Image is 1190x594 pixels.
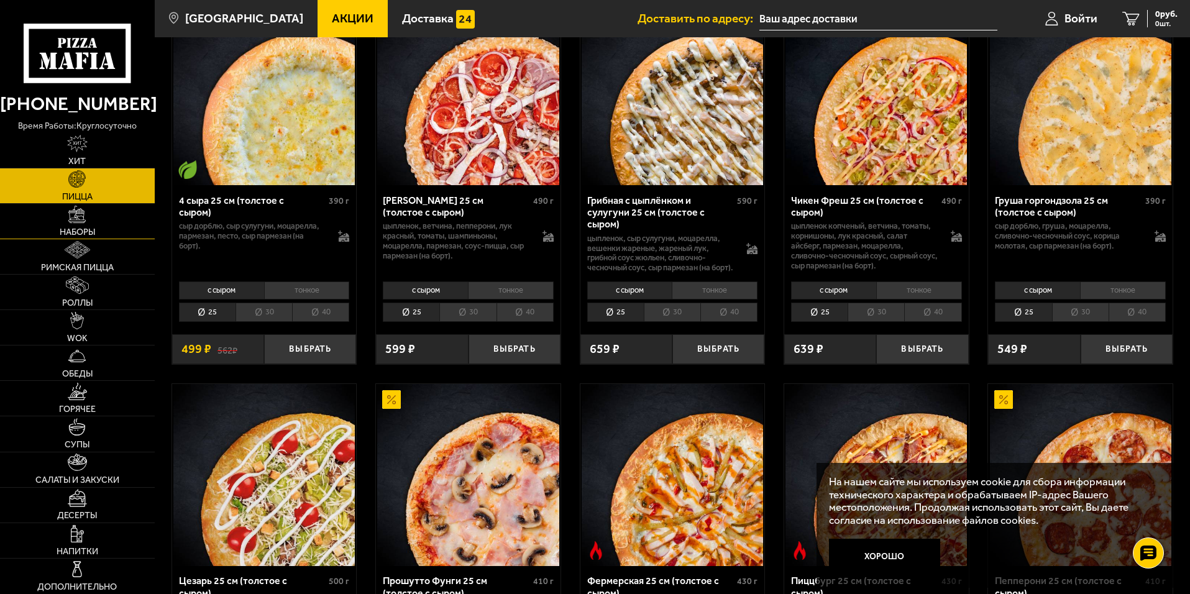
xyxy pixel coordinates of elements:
[62,299,93,308] span: Роллы
[179,281,264,299] li: с сыром
[587,234,735,273] p: цыпленок, сыр сулугуни, моцарелла, вешенки жареные, жареный лук, грибной соус Жюльен, сливочно-че...
[1080,281,1166,299] li: тонкое
[988,384,1173,565] a: АкционныйПепперони 25 см (толстое с сыром)
[582,4,763,185] img: Грибная с цыплёнком и сулугуни 25 см (толстое с сыром)
[580,4,765,185] a: Грибная с цыплёнком и сулугуни 25 см (толстое с сыром)
[1109,303,1166,322] li: 40
[644,303,700,322] li: 30
[377,4,559,185] img: Петровская 25 см (толстое с сыром)
[876,281,962,299] li: тонкое
[37,583,117,592] span: Дополнительно
[1052,303,1109,322] li: 30
[173,384,355,565] img: Цезарь 25 см (толстое с сыром)
[65,441,89,449] span: Супы
[383,221,530,261] p: цыпленок, ветчина, пепперони, лук красный, томаты, шампиньоны, моцарелла, пармезан, соус-пицца, с...
[997,343,1027,355] span: 549 ₽
[35,476,119,485] span: Салаты и закуски
[794,343,823,355] span: 639 ₽
[988,4,1173,185] a: Груша горгондзола 25 см (толстое с сыром)
[785,4,967,185] img: Чикен Фреш 25 см (толстое с сыром)
[469,334,561,365] button: Выбрать
[990,4,1171,185] img: Груша горгондзола 25 см (толстое с сыром)
[533,196,554,206] span: 490 г
[784,4,969,185] a: Чикен Фреш 25 см (толстое с сыром)
[172,4,357,185] a: АкционныйВегетарианское блюдо4 сыра 25 см (толстое с сыром)
[468,281,554,299] li: тонкое
[67,334,88,343] span: WOK
[217,343,237,355] s: 562 ₽
[995,281,1080,299] li: с сыром
[402,12,454,24] span: Доставка
[638,12,759,24] span: Доставить по адресу:
[179,303,236,322] li: 25
[179,194,326,218] div: 4 сыра 25 см (толстое с сыром)
[385,343,415,355] span: 599 ₽
[173,4,355,185] img: 4 сыра 25 см (толстое с сыром)
[672,334,764,365] button: Выбрать
[590,343,620,355] span: 659 ₽
[383,303,439,322] li: 25
[332,12,373,24] span: Акции
[759,7,997,30] input: Ваш адрес доставки
[60,228,95,237] span: Наборы
[181,343,211,355] span: 499 ₽
[172,384,357,565] a: Цезарь 25 см (толстое с сыром)
[990,384,1171,565] img: Пепперони 25 см (толстое с сыром)
[994,390,1013,409] img: Акционный
[580,384,765,565] a: Острое блюдоФермерская 25 см (толстое с сыром)
[784,384,969,565] a: Острое блюдоПиццбург 25 см (толстое с сыром)
[829,539,941,576] button: Хорошо
[848,303,904,322] li: 30
[587,281,672,299] li: с сыром
[264,334,356,365] button: Выбрать
[791,221,938,271] p: цыпленок копченый, ветчина, томаты, корнишоны, лук красный, салат айсберг, пармезан, моцарелла, с...
[533,576,554,587] span: 410 г
[582,384,763,565] img: Фермерская 25 см (толстое с сыром)
[185,12,303,24] span: [GEOGRAPHIC_DATA]
[377,384,559,565] img: Прошутто Фунги 25 см (толстое с сыром)
[791,281,876,299] li: с сыром
[57,547,98,556] span: Напитки
[672,281,757,299] li: тонкое
[785,384,967,565] img: Пиццбург 25 см (толстое с сыром)
[995,303,1051,322] li: 25
[264,281,350,299] li: тонкое
[62,193,93,201] span: Пицца
[456,10,475,29] img: 15daf4d41897b9f0e9f617042186c801.svg
[382,390,401,409] img: Акционный
[1081,334,1173,365] button: Выбрать
[737,196,757,206] span: 590 г
[1145,196,1166,206] span: 390 г
[941,196,962,206] span: 490 г
[439,303,496,322] li: 30
[59,405,96,414] span: Горячее
[829,475,1154,527] p: На нашем сайте мы используем cookie для сбора информации технического характера и обрабатываем IP...
[329,196,349,206] span: 390 г
[41,263,114,272] span: Римская пицца
[587,541,605,560] img: Острое блюдо
[57,511,97,520] span: Десерты
[790,541,809,560] img: Острое блюдо
[995,221,1142,251] p: сыр дорблю, груша, моцарелла, сливочно-чесночный соус, корица молотая, сыр пармезан (на борт).
[1155,10,1178,19] span: 0 руб.
[178,160,197,179] img: Вегетарианское блюдо
[292,303,349,322] li: 40
[700,303,757,322] li: 40
[62,370,93,378] span: Обеды
[376,384,561,565] a: АкционныйПрошутто Фунги 25 см (толстое с сыром)
[68,157,86,166] span: Хит
[1155,20,1178,27] span: 0 шт.
[587,303,644,322] li: 25
[587,194,735,230] div: Грибная с цыплёнком и сулугуни 25 см (толстое с сыром)
[497,303,554,322] li: 40
[904,303,961,322] li: 40
[329,576,349,587] span: 500 г
[383,194,530,218] div: [PERSON_NAME] 25 см (толстое с сыром)
[236,303,292,322] li: 30
[383,281,468,299] li: с сыром
[376,4,561,185] a: Петровская 25 см (толстое с сыром)
[1064,12,1097,24] span: Войти
[791,194,938,218] div: Чикен Фреш 25 см (толстое с сыром)
[179,221,326,251] p: сыр дорблю, сыр сулугуни, моцарелла, пармезан, песто, сыр пармезан (на борт).
[995,194,1142,218] div: Груша горгондзола 25 см (толстое с сыром)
